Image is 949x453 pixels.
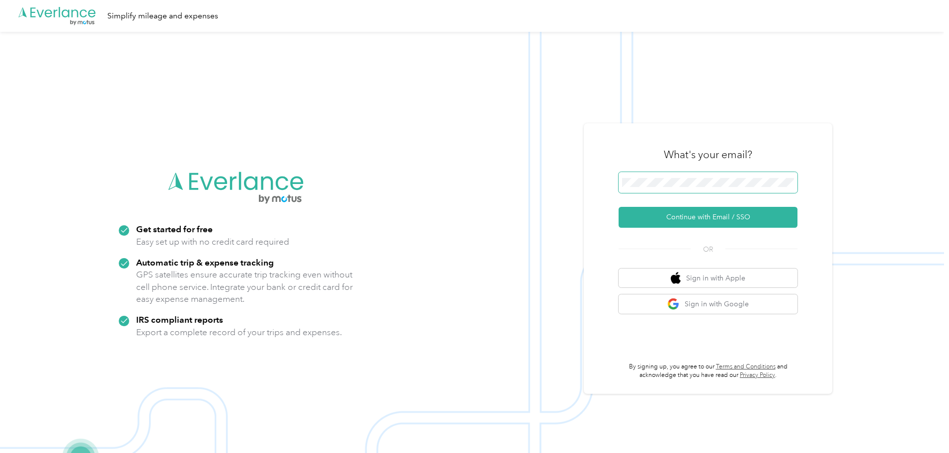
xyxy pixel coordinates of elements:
[136,326,342,339] p: Export a complete record of your trips and expenses.
[136,236,289,248] p: Easy set up with no credit card required
[136,314,223,325] strong: IRS compliant reports
[691,244,725,255] span: OR
[136,224,213,234] strong: Get started for free
[619,294,797,314] button: google logoSign in with Google
[136,257,274,268] strong: Automatic trip & expense tracking
[619,362,797,380] p: By signing up, you agree to our and acknowledge that you have read our .
[619,269,797,288] button: apple logoSign in with Apple
[107,10,218,22] div: Simplify mileage and expenses
[136,269,353,305] p: GPS satellites ensure accurate trip tracking even without cell phone service. Integrate your bank...
[716,363,776,370] a: Terms and Conditions
[740,371,775,379] a: Privacy Policy
[667,298,680,310] img: google logo
[664,148,752,162] h3: What's your email?
[671,272,681,284] img: apple logo
[619,207,797,228] button: Continue with Email / SSO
